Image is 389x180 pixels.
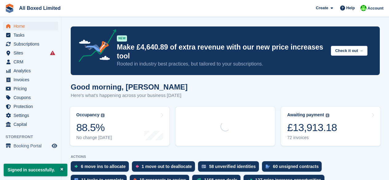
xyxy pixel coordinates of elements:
[3,84,58,93] a: menu
[198,161,262,175] a: 58 unverified identities
[287,135,337,140] div: 72 invoices
[331,46,367,56] button: Check it out →
[117,61,326,67] p: Rooted in industry best practices, but tailored to your subscriptions.
[3,93,58,102] a: menu
[14,58,50,66] span: CRM
[117,35,127,42] div: NEW
[287,121,337,134] div: £13,913.18
[4,164,67,176] p: Signed in successfully.
[14,102,50,111] span: Protection
[51,142,58,150] a: Preview store
[71,83,188,91] h1: Good morning, [PERSON_NAME]
[266,165,270,168] img: contract_signature_icon-13c848040528278c33f63329250d36e43548de30e8caae1d1a13099fd9432cc5.svg
[14,22,50,30] span: Home
[76,121,112,134] div: 88.5%
[326,114,329,117] img: icon-info-grey-7440780725fd019a000dd9b08b2336e03edf1995a4989e88bcd33f0948082b44.svg
[76,135,112,140] div: No change [DATE]
[3,58,58,66] a: menu
[346,5,355,11] span: Help
[14,40,50,48] span: Subscriptions
[367,5,383,11] span: Account
[73,29,117,64] img: price-adjustments-announcement-icon-8257ccfd72463d97f412b2fc003d46551f7dbcb40ab6d574587a9cd5c0d94...
[132,161,198,175] a: 1 move out to deallocate
[273,164,319,169] div: 60 unsigned contracts
[70,107,169,146] a: Occupancy 88.5% No change [DATE]
[14,142,50,150] span: Booking Portal
[5,4,14,13] img: stora-icon-8386f47178a22dfd0bd8f6a31ec36ba5ce8667c1dd55bd0f319d3a0aa187defe.svg
[14,84,50,93] span: Pricing
[74,165,78,168] img: move_ins_to_allocate_icon-fdf77a2bb77ea45bf5b3d319d69a93e2d87916cf1d5bf7949dd705db3b84f3ca.svg
[71,155,380,159] p: ACTIONS
[287,112,324,118] div: Awaiting payment
[3,49,58,57] a: menu
[3,120,58,129] a: menu
[3,111,58,120] a: menu
[136,165,139,168] img: move_outs_to_deallocate_icon-f764333ba52eb49d3ac5e1228854f67142a1ed5810a6f6cc68b1a99e826820c5.svg
[71,161,132,175] a: 6 move ins to allocate
[3,102,58,111] a: menu
[360,5,367,11] img: Daren Spencer
[3,31,58,39] a: menu
[3,142,58,150] a: menu
[14,49,50,57] span: Sites
[76,112,99,118] div: Occupancy
[262,161,325,175] a: 60 unsigned contracts
[3,75,58,84] a: menu
[3,22,58,30] a: menu
[14,93,50,102] span: Coupons
[101,114,105,117] img: icon-info-grey-7440780725fd019a000dd9b08b2336e03edf1995a4989e88bcd33f0948082b44.svg
[142,164,192,169] div: 1 move out to deallocate
[17,3,63,13] a: All Boxed Limited
[14,66,50,75] span: Analytics
[209,164,256,169] div: 58 unverified identities
[71,92,188,99] p: Here's what's happening across your business [DATE]
[316,5,328,11] span: Create
[6,134,61,140] span: Storefront
[202,165,206,168] img: verify_identity-adf6edd0f0f0b5bbfe63781bf79b02c33cf7c696d77639b501bdc392416b5a36.svg
[281,107,380,146] a: Awaiting payment £13,913.18 72 invoices
[14,31,50,39] span: Tasks
[3,40,58,48] a: menu
[14,120,50,129] span: Capital
[50,50,55,55] i: Smart entry sync failures have occurred
[81,164,126,169] div: 6 move ins to allocate
[117,43,326,61] p: Make £4,640.89 of extra revenue with our new price increases tool
[3,66,58,75] a: menu
[14,75,50,84] span: Invoices
[14,111,50,120] span: Settings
